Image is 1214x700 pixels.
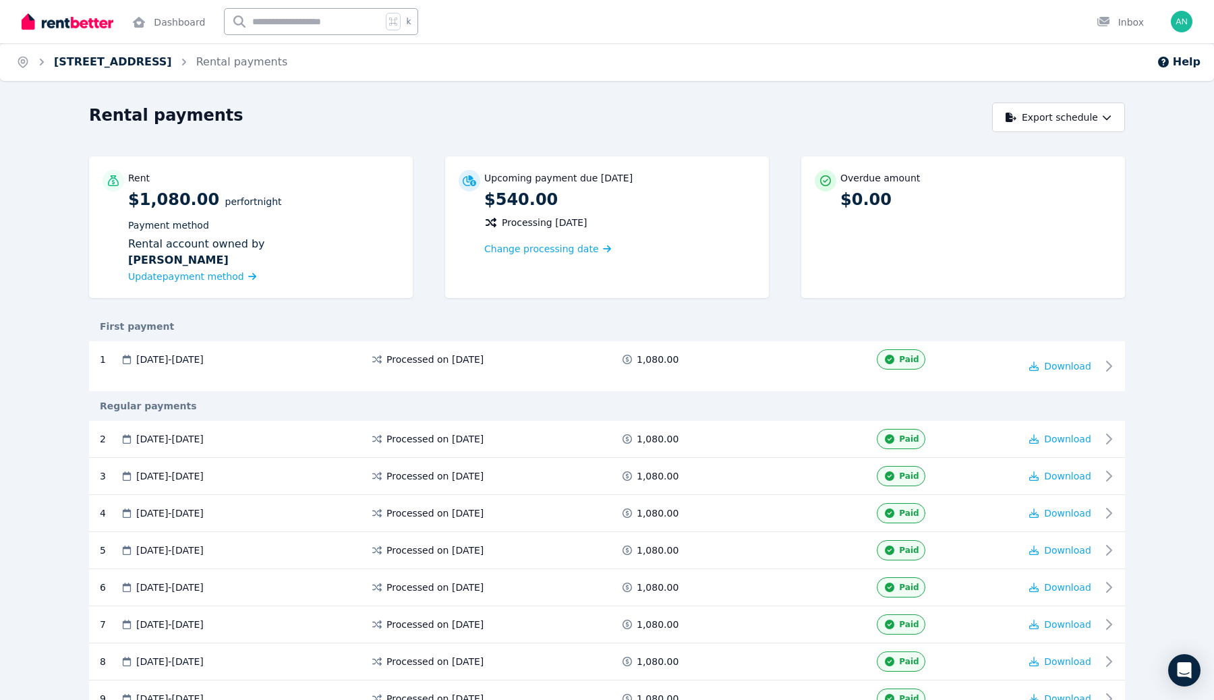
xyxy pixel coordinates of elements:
span: Paid [899,656,919,667]
button: Download [1029,432,1091,446]
span: [DATE] - [DATE] [136,469,204,483]
button: Download [1029,469,1091,483]
span: Processed on [DATE] [386,432,484,446]
div: 8 [100,651,120,672]
span: Download [1044,545,1091,556]
div: Rental account owned by [128,236,399,268]
span: k [406,16,411,27]
p: $540.00 [484,189,755,210]
div: 7 [100,614,120,635]
div: 1 [100,353,120,366]
div: 4 [100,503,120,523]
span: Download [1044,434,1091,444]
span: Processed on [DATE] [386,581,484,594]
p: Rent [128,171,150,185]
span: 1,080.00 [637,618,678,631]
img: RentBetter [22,11,113,32]
span: 1,080.00 [637,581,678,594]
span: Download [1044,619,1091,630]
span: Download [1044,656,1091,667]
button: Download [1029,359,1091,373]
span: Processed on [DATE] [386,618,484,631]
div: Regular payments [89,399,1125,413]
a: Change processing date [484,242,611,256]
span: Download [1044,582,1091,593]
span: Paid [899,545,919,556]
p: $0.00 [840,189,1111,210]
button: Download [1029,506,1091,520]
div: First payment [89,320,1125,333]
span: [DATE] - [DATE] [136,432,204,446]
span: 1,080.00 [637,432,678,446]
span: Paid [899,619,919,630]
span: Download [1044,508,1091,519]
span: [DATE] - [DATE] [136,618,204,631]
p: Overdue amount [840,171,920,185]
span: 1,080.00 [637,506,678,520]
span: per Fortnight [225,196,282,207]
span: [DATE] - [DATE] [136,544,204,557]
span: Processed on [DATE] [386,353,484,366]
span: [DATE] - [DATE] [136,581,204,594]
span: [DATE] - [DATE] [136,353,204,366]
a: [STREET_ADDRESS] [54,55,172,68]
p: $1,080.00 [128,189,399,285]
div: Inbox [1097,16,1144,29]
span: 1,080.00 [637,353,678,366]
span: Paid [899,434,919,444]
span: Download [1044,471,1091,482]
span: Download [1044,361,1091,372]
div: 2 [100,429,120,449]
span: 1,080.00 [637,544,678,557]
span: 1,080.00 [637,469,678,483]
b: [PERSON_NAME] [128,252,229,268]
span: 1,080.00 [637,655,678,668]
div: 6 [100,577,120,597]
span: Paid [899,582,919,593]
span: Paid [899,471,919,482]
span: [DATE] - [DATE] [136,655,204,668]
span: Update payment method [128,271,244,282]
button: Download [1029,655,1091,668]
button: Download [1029,581,1091,594]
div: 3 [100,466,120,486]
h1: Rental payments [89,105,243,126]
p: Upcoming payment due [DATE] [484,171,633,185]
button: Download [1029,544,1091,557]
a: Rental payments [196,55,288,68]
div: 5 [100,540,120,560]
span: Processing [DATE] [502,216,587,229]
button: Export schedule [992,103,1125,132]
img: Anand Badola [1171,11,1192,32]
span: Paid [899,354,919,365]
span: Processed on [DATE] [386,469,484,483]
div: Open Intercom Messenger [1168,654,1201,687]
button: Help [1157,54,1201,70]
span: [DATE] - [DATE] [136,506,204,520]
button: Download [1029,618,1091,631]
span: Paid [899,508,919,519]
span: Processed on [DATE] [386,506,484,520]
p: Payment method [128,218,399,232]
span: Change processing date [484,242,599,256]
span: Processed on [DATE] [386,655,484,668]
span: Processed on [DATE] [386,544,484,557]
